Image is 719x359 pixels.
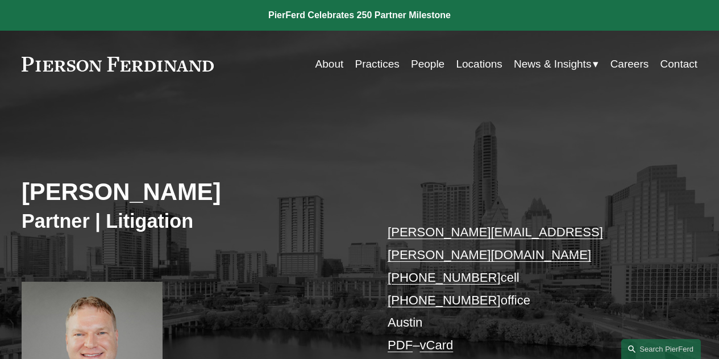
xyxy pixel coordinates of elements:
[419,338,453,352] a: vCard
[22,178,360,207] h2: [PERSON_NAME]
[514,55,591,74] span: News & Insights
[355,53,400,75] a: Practices
[660,53,698,75] a: Contact
[388,270,501,285] a: [PHONE_NUMBER]
[388,338,413,352] a: PDF
[315,53,344,75] a: About
[22,209,360,233] h3: Partner | Litigation
[411,53,444,75] a: People
[388,221,669,356] p: cell office Austin –
[388,293,501,307] a: [PHONE_NUMBER]
[610,53,649,75] a: Careers
[456,53,502,75] a: Locations
[514,53,599,75] a: folder dropdown
[621,339,701,359] a: Search this site
[388,225,603,262] a: [PERSON_NAME][EMAIL_ADDRESS][PERSON_NAME][DOMAIN_NAME]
